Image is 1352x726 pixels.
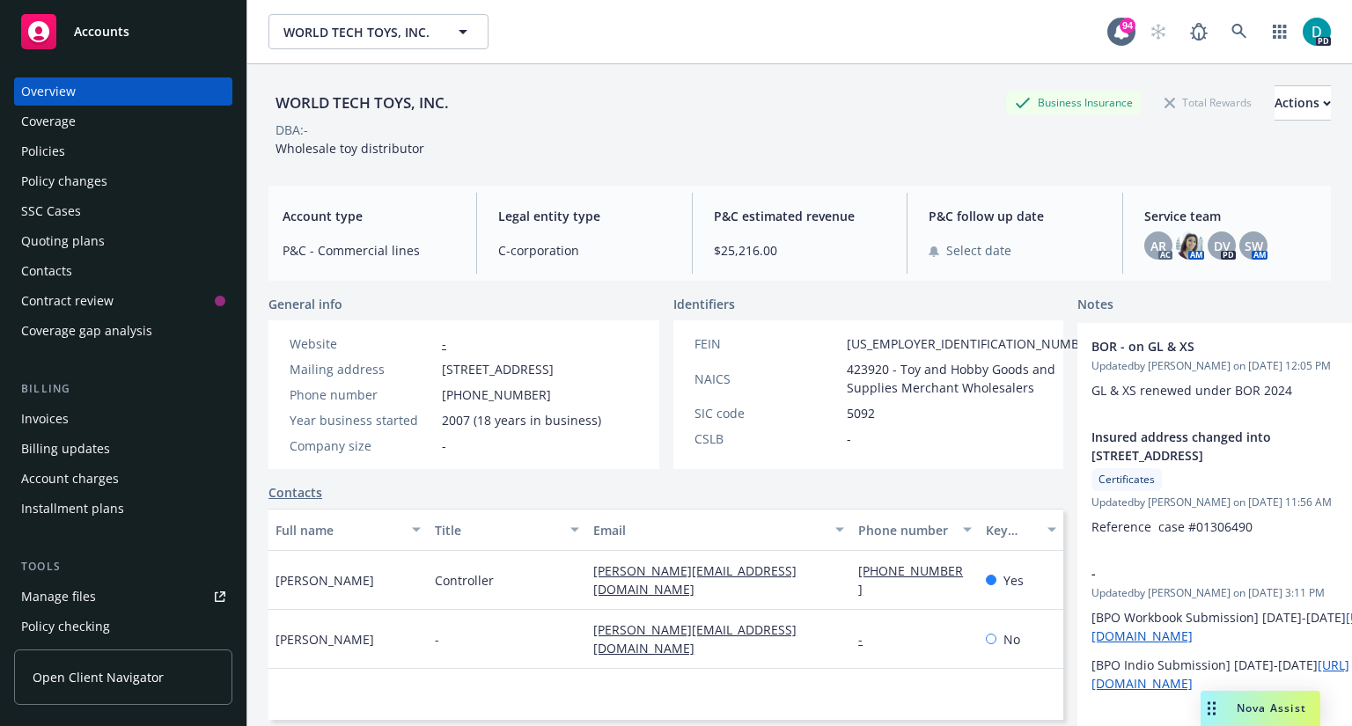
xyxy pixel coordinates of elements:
[1201,691,1320,726] button: Nova Assist
[14,197,232,225] a: SSC Cases
[14,435,232,463] a: Billing updates
[1303,18,1331,46] img: photo
[21,405,69,433] div: Invoices
[276,521,401,539] div: Full name
[14,317,232,345] a: Coverage gap analysis
[498,241,671,260] span: C-corporation
[21,612,110,641] div: Policy checking
[1201,691,1223,726] div: Drag to move
[14,287,232,315] a: Contract review
[435,571,494,590] span: Controller
[290,385,435,404] div: Phone number
[14,558,232,576] div: Tools
[290,334,435,353] div: Website
[1181,14,1216,49] a: Report a Bug
[1120,18,1135,33] div: 94
[858,631,877,648] a: -
[21,583,96,611] div: Manage files
[268,509,428,551] button: Full name
[442,436,446,455] span: -
[1275,85,1331,121] button: Actions
[694,429,840,448] div: CSLB
[14,227,232,255] a: Quoting plans
[593,521,825,539] div: Email
[428,509,587,551] button: Title
[1003,571,1024,590] span: Yes
[714,207,886,225] span: P&C estimated revenue
[442,335,446,352] a: -
[14,405,232,433] a: Invoices
[1144,207,1317,225] span: Service team
[442,385,551,404] span: [PHONE_NUMBER]
[21,495,124,523] div: Installment plans
[1141,14,1176,49] a: Start snowing
[593,621,797,656] a: [PERSON_NAME][EMAIL_ADDRESS][DOMAIN_NAME]
[858,562,963,598] a: [PHONE_NUMBER]
[694,334,840,353] div: FEIN
[21,107,76,136] div: Coverage
[847,334,1098,353] span: [US_EMPLOYER_IDENTIFICATION_NUMBER]
[14,257,232,285] a: Contacts
[946,241,1011,260] span: Select date
[21,197,81,225] div: SSC Cases
[290,411,435,429] div: Year business started
[986,521,1037,539] div: Key contact
[694,404,840,422] div: SIC code
[290,360,435,378] div: Mailing address
[283,241,455,260] span: P&C - Commercial lines
[442,360,554,378] span: [STREET_ADDRESS]
[435,630,439,649] span: -
[979,509,1063,551] button: Key contact
[1150,237,1166,255] span: AR
[1275,86,1331,120] div: Actions
[21,257,72,285] div: Contacts
[268,14,489,49] button: WORLD TECH TOYS, INC.
[276,140,424,157] span: Wholesale toy distributor
[1003,630,1020,649] span: No
[714,241,886,260] span: $25,216.00
[14,495,232,523] a: Installment plans
[1091,428,1352,465] span: Insured address changed into [STREET_ADDRESS]
[14,167,232,195] a: Policy changes
[847,360,1098,397] span: 423920 - Toy and Hobby Goods and Supplies Merchant Wholesalers
[21,435,110,463] div: Billing updates
[1214,237,1231,255] span: DV
[847,404,875,422] span: 5092
[1091,564,1352,583] span: -
[593,562,797,598] a: [PERSON_NAME][EMAIL_ADDRESS][DOMAIN_NAME]
[14,465,232,493] a: Account charges
[1077,295,1113,316] span: Notes
[14,77,232,106] a: Overview
[276,121,308,139] div: DBA: -
[21,287,114,315] div: Contract review
[283,207,455,225] span: Account type
[851,509,978,551] button: Phone number
[1098,472,1155,488] span: Certificates
[442,411,601,429] span: 2007 (18 years in business)
[14,107,232,136] a: Coverage
[586,509,851,551] button: Email
[1091,337,1352,356] span: BOR - on GL & XS
[21,227,105,255] div: Quoting plans
[1156,92,1260,114] div: Total Rewards
[21,137,65,165] div: Policies
[14,583,232,611] a: Manage files
[21,465,119,493] div: Account charges
[1262,14,1297,49] a: Switch app
[1006,92,1142,114] div: Business Insurance
[929,207,1101,225] span: P&C follow up date
[1176,231,1204,260] img: photo
[1091,518,1253,535] span: Reference case #01306490
[673,295,735,313] span: Identifiers
[14,7,232,56] a: Accounts
[858,521,952,539] div: Phone number
[268,295,342,313] span: General info
[694,370,840,388] div: NAICS
[1222,14,1257,49] a: Search
[1091,382,1292,399] span: GL & XS renewed under BOR 2024
[290,436,435,455] div: Company size
[847,429,851,448] span: -
[21,77,76,106] div: Overview
[21,167,107,195] div: Policy changes
[498,207,671,225] span: Legal entity type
